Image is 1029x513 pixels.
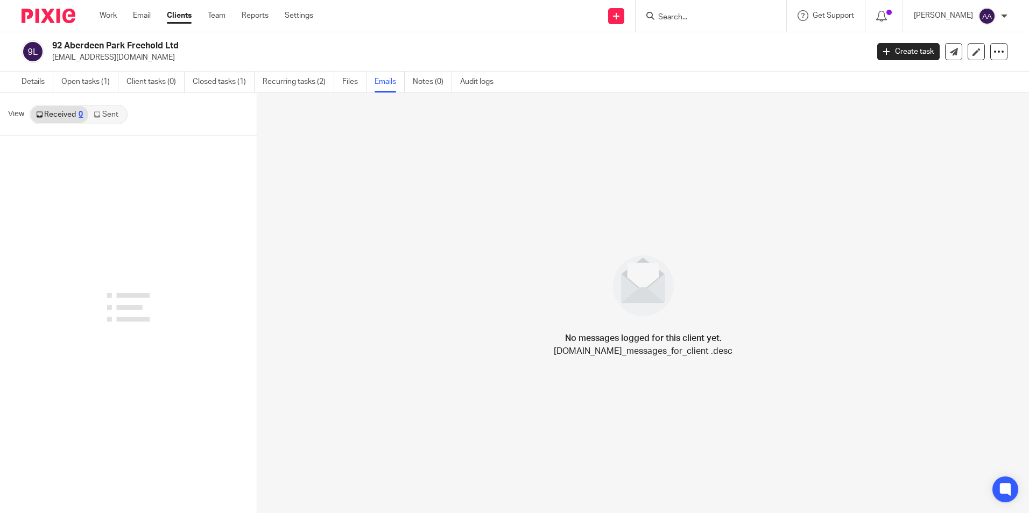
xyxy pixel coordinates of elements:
[342,72,367,92] a: Files
[88,106,126,123] a: Sent
[126,72,185,92] a: Client tasks (0)
[554,345,732,358] p: [DOMAIN_NAME]_messages_for_client .desc
[61,72,118,92] a: Open tasks (1)
[565,332,722,345] h4: No messages logged for this client yet.
[193,72,255,92] a: Closed tasks (1)
[31,106,88,123] a: Received0
[22,40,44,63] img: svg%3E
[413,72,452,92] a: Notes (0)
[22,72,53,92] a: Details
[813,12,854,19] span: Get Support
[167,10,192,21] a: Clients
[263,72,334,92] a: Recurring tasks (2)
[133,10,151,21] a: Email
[208,10,225,21] a: Team
[285,10,313,21] a: Settings
[914,10,973,21] p: [PERSON_NAME]
[657,13,754,23] input: Search
[52,40,699,52] h2: 92 Aberdeen Park Freehold Ltd
[978,8,996,25] img: svg%3E
[79,111,83,118] div: 0
[242,10,269,21] a: Reports
[460,72,502,92] a: Audit logs
[877,43,940,60] a: Create task
[22,9,75,23] img: Pixie
[606,248,681,323] img: image
[375,72,405,92] a: Emails
[8,109,24,120] span: View
[52,52,861,63] p: [EMAIL_ADDRESS][DOMAIN_NAME]
[100,10,117,21] a: Work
